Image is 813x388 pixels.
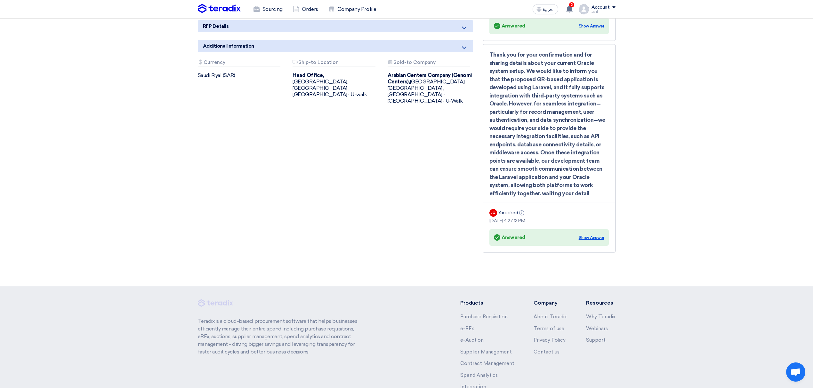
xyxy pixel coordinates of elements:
div: You asked [498,209,526,216]
li: Products [460,299,514,307]
p: Teradix is a cloud-based procurement software that helps businesses efficiently manage their enti... [198,317,365,356]
div: [DATE] 4:27:13 PM [489,217,609,224]
div: Jalil [592,10,616,13]
div: [GEOGRAPHIC_DATA], [GEOGRAPHIC_DATA] ,[GEOGRAPHIC_DATA]- U-walk [293,72,378,98]
a: Terms of use [534,326,564,331]
a: Orders [288,2,323,16]
span: Additional information [203,43,254,50]
b: Head Office, [293,72,324,78]
a: Contact us [534,349,559,355]
div: Answered [494,233,525,242]
a: About Teradix [534,314,567,320]
li: Company [534,299,567,307]
a: e-RFx [460,326,474,331]
b: Arabian Centers Company (Cenomi Centers), [388,72,472,85]
a: Why Teradix [586,314,616,320]
div: Show Answer [579,23,604,29]
div: Sold-to Company [388,60,471,66]
li: Resources [586,299,616,307]
a: Support [586,337,606,343]
div: [GEOGRAPHIC_DATA], [GEOGRAPHIC_DATA] ,[GEOGRAPHIC_DATA] - [GEOGRAPHIC_DATA]- U-Walk [388,72,473,104]
button: العربية [533,4,558,14]
a: Privacy Policy [534,337,566,343]
a: e-Auction [460,337,484,343]
div: دردشة مفتوحة [786,362,805,382]
div: Show Answer [579,235,604,241]
div: Account [592,5,610,10]
img: profile_test.png [579,4,589,14]
div: Answered [494,21,525,30]
span: العربية [543,7,554,12]
div: Thank you for your confirmation and for sharing details about your current Oracle system setup. W... [489,51,609,198]
span: 2 [569,2,574,7]
img: Teradix logo [198,4,241,13]
a: Supplier Management [460,349,512,355]
div: Currency [198,60,281,66]
a: Purchase Requisition [460,314,508,320]
span: RFP Details [203,23,229,30]
div: Saudi Riyal (SAR) [198,72,283,79]
div: Ship-to Location [293,60,375,66]
div: JQ [489,209,497,217]
a: Sourcing [248,2,288,16]
a: Contract Management [460,361,514,366]
a: Webinars [586,326,608,331]
a: Spend Analytics [460,372,498,378]
a: Company Profile [323,2,382,16]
